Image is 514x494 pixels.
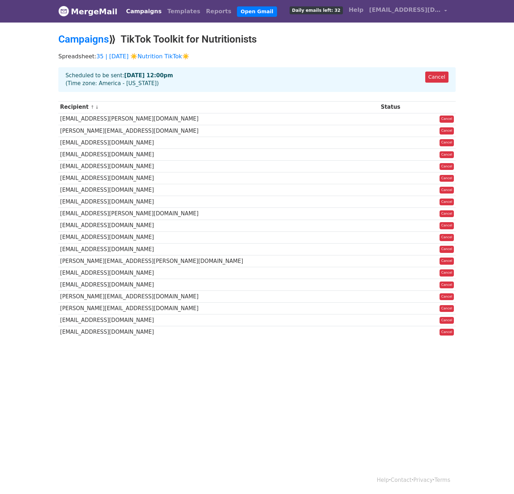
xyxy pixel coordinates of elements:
a: Daily emails left: 32 [287,3,346,17]
a: ↓ [95,104,99,110]
a: Cancel [440,199,454,206]
a: Cancel [440,151,454,158]
a: Cancel [440,269,454,277]
th: Recipient [58,101,379,113]
a: Cancel [440,127,454,134]
a: Cancel [440,246,454,253]
a: Cancel [440,258,454,265]
td: [EMAIL_ADDRESS][DOMAIN_NAME] [58,279,379,291]
td: [EMAIL_ADDRESS][DOMAIN_NAME] [58,243,379,255]
a: Campaigns [123,4,164,19]
a: Contact [391,477,412,483]
a: Help [346,3,366,17]
th: Status [379,101,419,113]
td: [EMAIL_ADDRESS][DOMAIN_NAME] [58,148,379,160]
span: [EMAIL_ADDRESS][DOMAIN_NAME] [369,6,441,14]
td: [EMAIL_ADDRESS][DOMAIN_NAME] [58,161,379,172]
p: Spreadsheet: [58,53,456,60]
h2: ⟫ TikTok Toolkit for Nutritionists [58,33,456,45]
a: Terms [435,477,450,483]
a: Cancel [440,163,454,170]
a: Cancel [440,187,454,194]
a: Cancel [440,317,454,324]
a: Cancel [440,139,454,146]
a: Cancel [440,329,454,336]
a: Cancel [425,72,448,83]
strong: [DATE] 12:00pm [124,72,173,79]
a: Cancel [440,234,454,241]
td: [EMAIL_ADDRESS][DOMAIN_NAME] [58,267,379,279]
a: Cancel [440,282,454,289]
td: [EMAIL_ADDRESS][DOMAIN_NAME] [58,184,379,196]
a: Cancel [440,305,454,312]
a: Cancel [440,175,454,182]
td: [EMAIL_ADDRESS][DOMAIN_NAME] [58,326,379,338]
a: Cancel [440,293,454,300]
td: [EMAIL_ADDRESS][DOMAIN_NAME] [58,314,379,326]
td: [EMAIL_ADDRESS][DOMAIN_NAME] [58,196,379,208]
td: [PERSON_NAME][EMAIL_ADDRESS][PERSON_NAME][DOMAIN_NAME] [58,255,379,267]
a: [EMAIL_ADDRESS][DOMAIN_NAME] [366,3,450,20]
td: [EMAIL_ADDRESS][DOMAIN_NAME] [58,220,379,231]
a: Help [377,477,389,483]
a: Templates [164,4,203,19]
td: [EMAIL_ADDRESS][DOMAIN_NAME] [58,137,379,148]
a: 35 | [DATE] ☀️Nutrition TikTok☀️ [96,53,189,60]
a: Cancel [440,116,454,123]
td: [PERSON_NAME][EMAIL_ADDRESS][DOMAIN_NAME] [58,291,379,303]
td: [EMAIL_ADDRESS][DOMAIN_NAME] [58,231,379,243]
div: Scheduled to be sent: (Time zone: America - [US_STATE]) [58,67,456,92]
img: MergeMail logo [58,6,69,16]
span: Daily emails left: 32 [290,6,343,14]
a: Privacy [413,477,433,483]
a: ↑ [91,104,94,110]
td: [EMAIL_ADDRESS][PERSON_NAME][DOMAIN_NAME] [58,208,379,220]
a: MergeMail [58,4,117,19]
td: [EMAIL_ADDRESS][PERSON_NAME][DOMAIN_NAME] [58,113,379,125]
a: Cancel [440,210,454,217]
a: Cancel [440,222,454,229]
a: Open Gmail [237,6,277,17]
td: [EMAIL_ADDRESS][DOMAIN_NAME] [58,172,379,184]
a: Reports [203,4,234,19]
td: [PERSON_NAME][EMAIL_ADDRESS][DOMAIN_NAME] [58,303,379,314]
a: Campaigns [58,33,109,45]
td: [PERSON_NAME][EMAIL_ADDRESS][DOMAIN_NAME] [58,125,379,137]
